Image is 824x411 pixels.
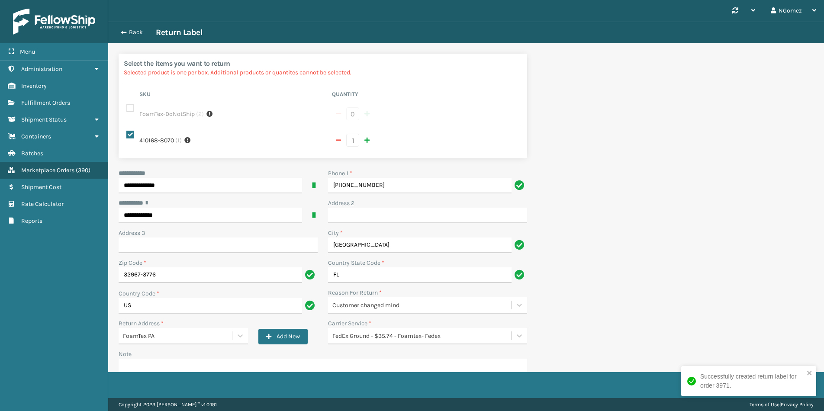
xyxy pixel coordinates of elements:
div: Customer changed mind [332,301,512,310]
label: Phone 1 [328,169,352,178]
button: Back [116,29,156,36]
span: ( 390 ) [76,167,90,174]
img: logo [13,9,95,35]
label: Note [119,350,132,358]
label: Return Address [119,319,164,328]
h3: Return Label [156,27,203,38]
span: Menu [20,48,35,55]
label: City [328,228,343,238]
button: close [807,369,813,378]
label: Country State Code [328,258,384,267]
th: Sku [137,90,329,101]
label: 410168-8070 [139,136,174,145]
span: ( 2 ) [196,109,204,119]
th: Quantity [329,90,522,101]
div: FedEx Ground - $35.74 - Foamtex- Fedex [332,331,512,340]
span: Shipment Status [21,116,67,123]
span: Shipment Cost [21,183,61,191]
label: Country Code [119,289,159,298]
label: FoamTex-DoNotShip [139,109,195,119]
button: Add New [258,329,308,344]
span: Inventory [21,82,47,90]
span: Batches [21,150,43,157]
label: Reason For Return [328,288,382,297]
label: Address 3 [119,228,145,238]
span: Marketplace Orders [21,167,74,174]
span: Rate Calculator [21,200,64,208]
span: Reports [21,217,42,225]
span: Administration [21,65,62,73]
span: Containers [21,133,51,140]
span: Fulfillment Orders [21,99,70,106]
label: Address 2 [328,199,354,208]
div: FoamTex PA [123,331,233,340]
label: Carrier Service [328,319,371,328]
p: Selected product is one per box. Additional products or quantites cannot be selected. [124,68,522,77]
div: Successfully created return label for order 3971. [700,372,804,390]
h2: Select the items you want to return [124,59,522,68]
label: Zip Code [119,258,146,267]
span: ( 1 ) [175,136,182,145]
p: Copyright 2023 [PERSON_NAME]™ v 1.0.191 [119,398,217,411]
